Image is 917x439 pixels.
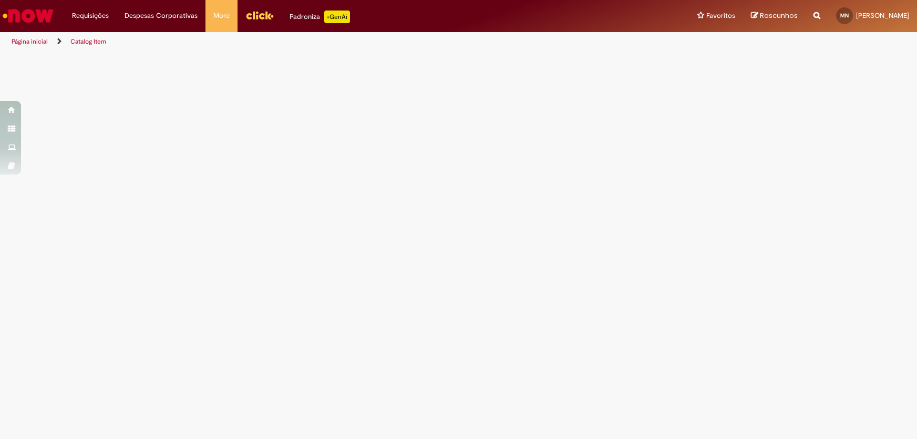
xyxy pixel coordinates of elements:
[324,11,350,23] p: +GenAi
[290,11,350,23] div: Padroniza
[8,32,603,52] ul: Trilhas de página
[70,37,106,46] a: Catalog Item
[213,11,230,21] span: More
[706,11,735,21] span: Favoritos
[12,37,48,46] a: Página inicial
[751,11,798,21] a: Rascunhos
[856,11,909,20] span: [PERSON_NAME]
[245,7,274,23] img: click_logo_yellow_360x200.png
[760,11,798,21] span: Rascunhos
[125,11,198,21] span: Despesas Corporativas
[840,12,849,19] span: MN
[72,11,109,21] span: Requisições
[1,5,55,26] img: ServiceNow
